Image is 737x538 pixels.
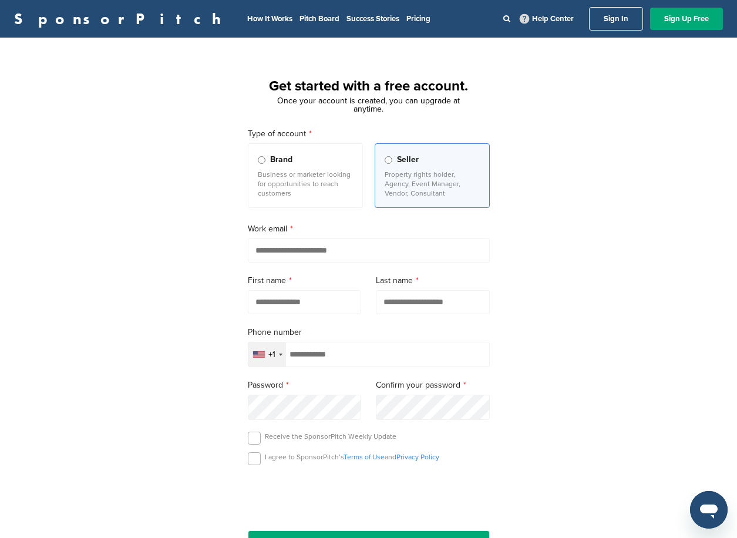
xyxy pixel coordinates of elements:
[248,274,362,287] label: First name
[302,479,436,513] iframe: reCAPTCHA
[248,326,490,339] label: Phone number
[299,14,339,23] a: Pitch Board
[376,379,490,392] label: Confirm your password
[406,14,430,23] a: Pricing
[248,342,286,366] div: Selected country
[270,153,292,166] span: Brand
[376,274,490,287] label: Last name
[385,156,392,164] input: Seller Property rights holder, Agency, Event Manager, Vendor, Consultant
[265,452,439,462] p: I agree to SponsorPitch’s and
[268,351,275,359] div: +1
[690,491,728,529] iframe: Mesajlaşma penceresini başlatma düğmesi
[248,127,490,140] label: Type of account
[248,379,362,392] label: Password
[258,156,265,164] input: Brand Business or marketer looking for opportunities to reach customers
[385,170,480,198] p: Property rights holder, Agency, Event Manager, Vendor, Consultant
[265,432,396,441] p: Receive the SponsorPitch Weekly Update
[258,170,353,198] p: Business or marketer looking for opportunities to reach customers
[589,7,643,31] a: Sign In
[396,453,439,461] a: Privacy Policy
[517,12,576,26] a: Help Center
[346,14,399,23] a: Success Stories
[650,8,723,30] a: Sign Up Free
[344,453,385,461] a: Terms of Use
[277,96,460,114] span: Once your account is created, you can upgrade at anytime.
[14,11,228,26] a: SponsorPitch
[247,14,292,23] a: How It Works
[397,153,419,166] span: Seller
[234,76,504,97] h1: Get started with a free account.
[248,223,490,236] label: Work email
